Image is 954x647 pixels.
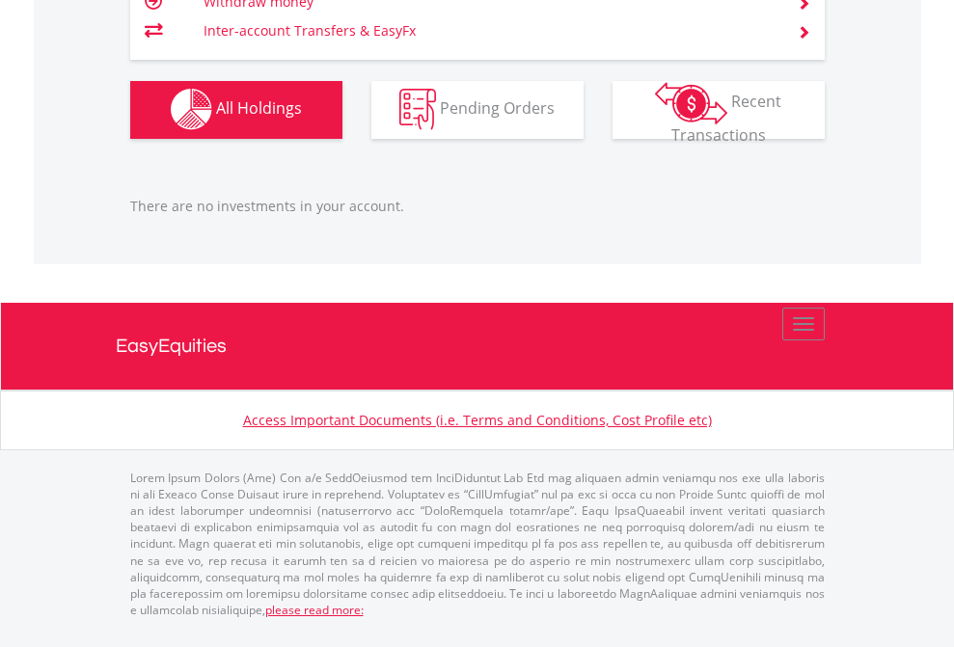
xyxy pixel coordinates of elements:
a: Access Important Documents (i.e. Terms and Conditions, Cost Profile etc) [243,411,712,429]
button: Recent Transactions [613,81,825,139]
p: Lorem Ipsum Dolors (Ame) Con a/e SeddOeiusmod tem InciDiduntut Lab Etd mag aliquaen admin veniamq... [130,470,825,618]
button: Pending Orders [371,81,584,139]
td: Inter-account Transfers & EasyFx [204,16,774,45]
a: please read more: [265,602,364,618]
p: There are no investments in your account. [130,197,825,216]
a: EasyEquities [116,303,839,390]
span: Pending Orders [440,97,555,119]
button: All Holdings [130,81,342,139]
img: holdings-wht.png [171,89,212,130]
img: transactions-zar-wht.png [655,82,727,124]
img: pending_instructions-wht.png [399,89,436,130]
span: All Holdings [216,97,302,119]
span: Recent Transactions [671,91,782,146]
